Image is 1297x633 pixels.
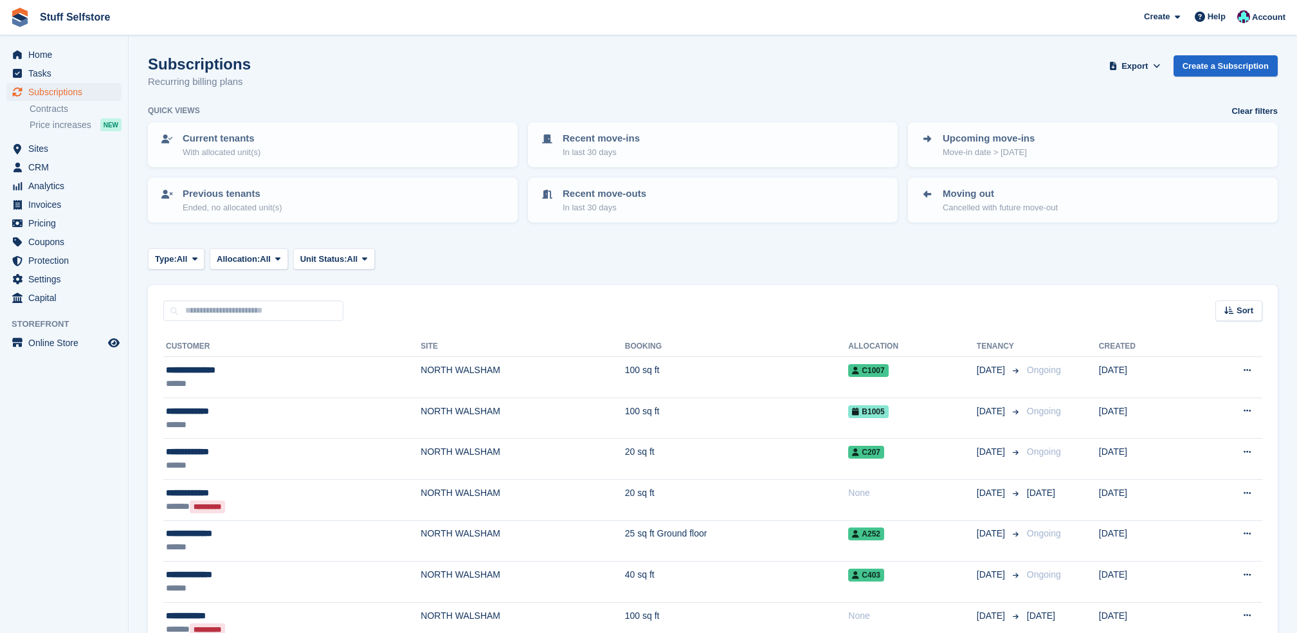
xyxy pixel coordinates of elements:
[149,124,516,166] a: Current tenants With allocated unit(s)
[1027,406,1061,416] span: Ongoing
[421,398,624,439] td: NORTH WALSHAM
[6,140,122,158] a: menu
[6,289,122,307] a: menu
[28,83,105,101] span: Subscriptions
[6,46,122,64] a: menu
[943,187,1058,201] p: Moving out
[1231,105,1278,118] a: Clear filters
[563,131,640,146] p: Recent move-ins
[421,336,624,357] th: Site
[6,214,122,232] a: menu
[848,569,884,582] span: C403
[848,405,888,418] span: B1005
[28,177,105,195] span: Analytics
[977,486,1008,500] span: [DATE]
[421,479,624,520] td: NORTH WALSHAM
[217,253,260,266] span: Allocation:
[625,520,849,562] td: 25 sq ft Ground floor
[35,6,115,28] a: Stuff Selfstore
[28,334,105,352] span: Online Store
[1027,610,1055,621] span: [DATE]
[563,146,640,159] p: In last 30 days
[260,253,271,266] span: All
[625,336,849,357] th: Booking
[100,118,122,131] div: NEW
[148,248,204,270] button: Type: All
[848,336,977,357] th: Allocation
[1237,10,1250,23] img: Simon Gardner
[529,124,896,166] a: Recent move-ins In last 30 days
[6,252,122,270] a: menu
[1099,336,1193,357] th: Created
[977,336,1022,357] th: Tenancy
[529,179,896,221] a: Recent move-outs In last 30 days
[148,55,251,73] h1: Subscriptions
[28,158,105,176] span: CRM
[848,609,977,623] div: None
[1027,569,1061,580] span: Ongoing
[625,562,849,603] td: 40 sq ft
[977,405,1008,418] span: [DATE]
[1027,446,1061,457] span: Ongoing
[183,201,282,214] p: Ended, no allocated unit(s)
[177,253,188,266] span: All
[1099,562,1193,603] td: [DATE]
[149,179,516,221] a: Previous tenants Ended, no allocated unit(s)
[28,196,105,214] span: Invoices
[28,270,105,288] span: Settings
[421,357,624,398] td: NORTH WALSHAM
[848,364,888,377] span: C1007
[6,233,122,251] a: menu
[625,357,849,398] td: 100 sq ft
[30,103,122,115] a: Contracts
[347,253,358,266] span: All
[148,105,200,116] h6: Quick views
[563,201,646,214] p: In last 30 days
[1027,528,1061,538] span: Ongoing
[563,187,646,201] p: Recent move-outs
[1099,439,1193,480] td: [DATE]
[28,214,105,232] span: Pricing
[1174,55,1278,77] a: Create a Subscription
[163,336,421,357] th: Customer
[1027,365,1061,375] span: Ongoing
[977,363,1008,377] span: [DATE]
[943,146,1035,159] p: Move-in date > [DATE]
[421,562,624,603] td: NORTH WALSHAM
[977,527,1008,540] span: [DATE]
[155,253,177,266] span: Type:
[6,177,122,195] a: menu
[6,270,122,288] a: menu
[625,439,849,480] td: 20 sq ft
[106,335,122,351] a: Preview store
[421,520,624,562] td: NORTH WALSHAM
[28,46,105,64] span: Home
[421,439,624,480] td: NORTH WALSHAM
[1107,55,1163,77] button: Export
[1099,398,1193,439] td: [DATE]
[183,146,260,159] p: With allocated unit(s)
[848,527,884,540] span: A252
[1237,304,1253,317] span: Sort
[1099,479,1193,520] td: [DATE]
[1121,60,1148,73] span: Export
[943,201,1058,214] p: Cancelled with future move-out
[848,446,884,459] span: C207
[183,187,282,201] p: Previous tenants
[300,253,347,266] span: Unit Status:
[6,64,122,82] a: menu
[1208,10,1226,23] span: Help
[6,83,122,101] a: menu
[977,609,1008,623] span: [DATE]
[1027,488,1055,498] span: [DATE]
[625,398,849,439] td: 100 sq ft
[28,289,105,307] span: Capital
[12,318,128,331] span: Storefront
[30,119,91,131] span: Price increases
[148,75,251,89] p: Recurring billing plans
[293,248,375,270] button: Unit Status: All
[1099,520,1193,562] td: [DATE]
[10,8,30,27] img: stora-icon-8386f47178a22dfd0bd8f6a31ec36ba5ce8667c1dd55bd0f319d3a0aa187defe.svg
[28,140,105,158] span: Sites
[210,248,288,270] button: Allocation: All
